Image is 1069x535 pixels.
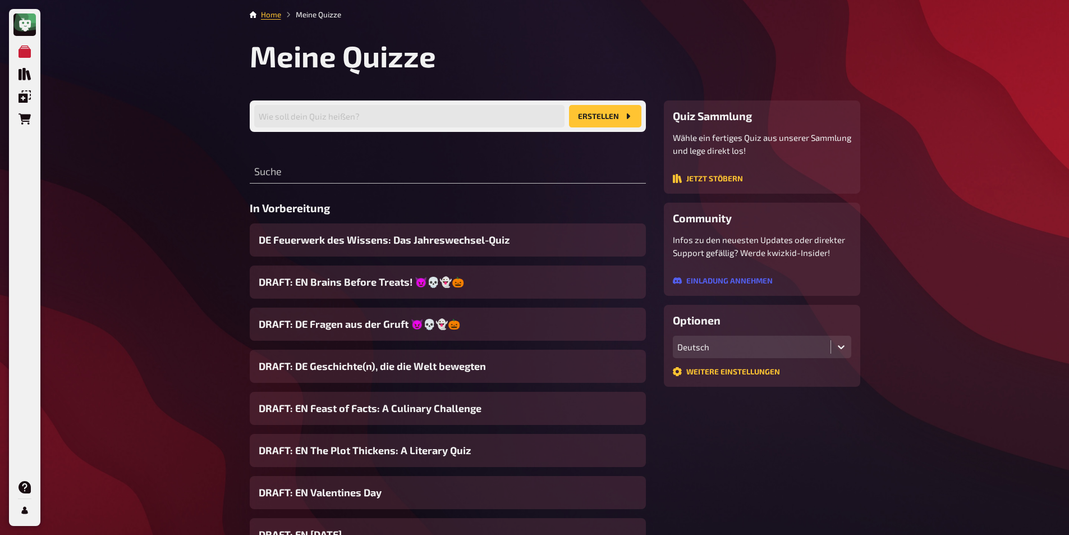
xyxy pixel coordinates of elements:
input: Wie soll dein Quiz heißen? [254,105,565,127]
span: DE Feuerwerk des Wissens: Das Jahreswechsel-Quiz [259,232,510,248]
p: Wähle ein fertiges Quiz aus unserer Sammlung und lege direkt los! [673,131,851,157]
h3: Optionen [673,314,851,327]
span: DRAFT: DE Fragen aus der Gruft 😈💀👻🎃 [259,317,460,332]
div: Deutsch [677,342,826,352]
a: Home [261,10,281,19]
a: DE Feuerwerk des Wissens: Das Jahreswechsel-Quiz [250,223,646,257]
button: Jetzt stöbern [673,174,743,183]
input: Suche [250,161,646,184]
a: DRAFT: EN Feast of Facts: A Culinary Challenge [250,392,646,425]
span: DRAFT: EN The Plot Thickens: A Literary Quiz [259,443,471,458]
span: DRAFT: EN Feast of Facts: A Culinary Challenge [259,401,481,416]
span: DRAFT: EN Brains Before Treats! 😈💀👻🎃 [259,275,464,290]
span: DRAFT: EN Valentines Day [259,485,382,500]
p: Infos zu den neuesten Updates oder direkter Support gefällig? Werde kwizkid-Insider! [673,234,851,259]
a: DRAFT: DE Fragen aus der Gruft 😈💀👻🎃 [250,308,646,341]
a: DRAFT: DE Geschichte(n), die die Welt bewegten [250,350,646,383]
a: DRAFT: EN The Plot Thickens: A Literary Quiz [250,434,646,467]
a: DRAFT: EN Valentines Day [250,476,646,509]
button: Einladung annehmen [673,276,773,285]
li: Meine Quizze [281,9,341,20]
a: Einladung annehmen [673,277,773,287]
a: Weitere Einstellungen [673,368,780,378]
h1: Meine Quizze [250,38,860,74]
h3: In Vorbereitung [250,202,646,214]
h3: Quiz Sammlung [673,109,851,122]
h3: Community [673,212,851,225]
a: DRAFT: EN Brains Before Treats! 😈💀👻🎃 [250,266,646,299]
button: Erstellen [569,105,641,127]
button: Weitere Einstellungen [673,367,780,376]
li: Home [261,9,281,20]
a: Jetzt stöbern [673,175,743,185]
span: DRAFT: DE Geschichte(n), die die Welt bewegten [259,359,486,374]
